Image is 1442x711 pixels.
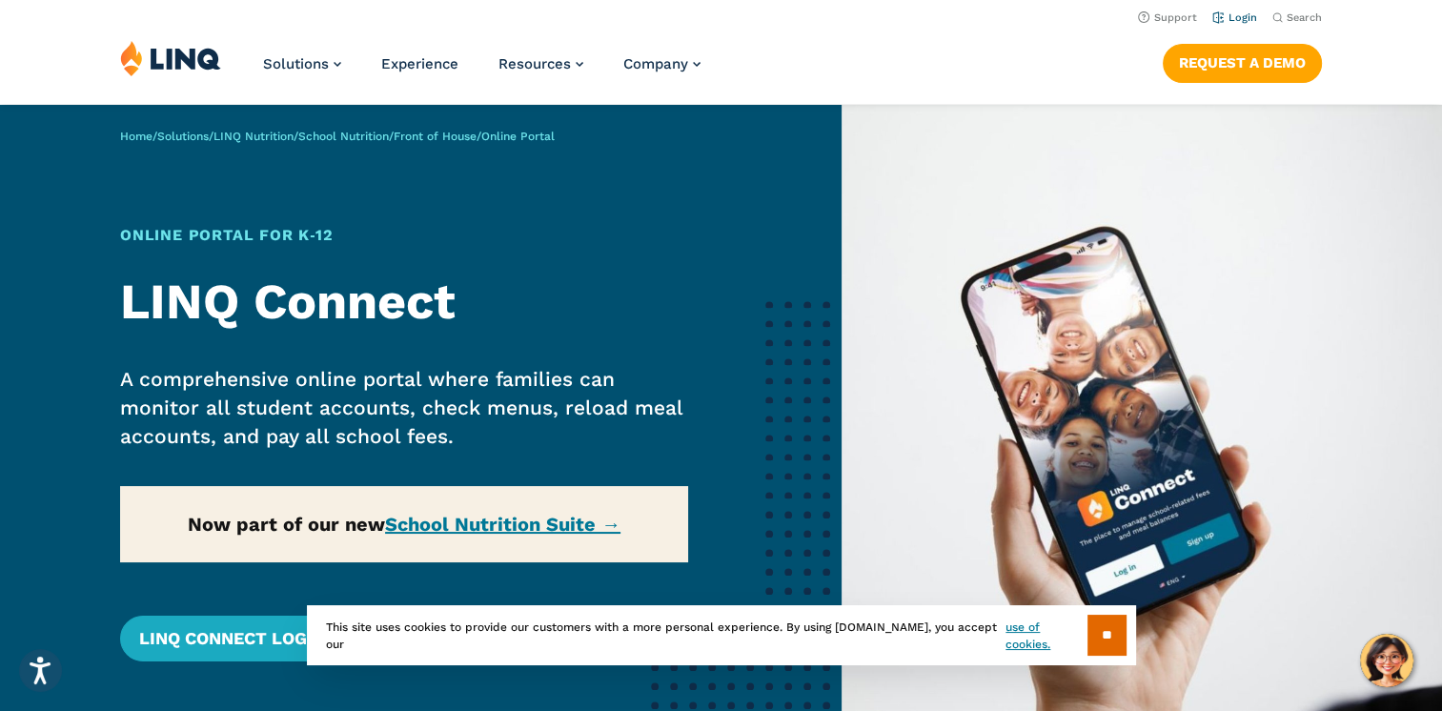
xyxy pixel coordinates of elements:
a: Login [1212,11,1257,24]
strong: Now part of our new [188,513,620,536]
a: use of cookies. [1005,619,1087,653]
a: Front of House [394,130,477,143]
a: Support [1138,11,1197,24]
span: Company [623,55,688,72]
div: This site uses cookies to provide our customers with a more personal experience. By using [DOMAIN... [307,605,1136,665]
nav: Primary Navigation [263,40,701,103]
a: LINQ Nutrition [213,130,294,143]
img: LINQ | K‑12 Software [120,40,221,76]
span: / / / / / [120,130,555,143]
p: A comprehensive online portal where families can monitor all student accounts, check menus, reloa... [120,365,688,451]
span: Online Portal [481,130,555,143]
button: Hello, have a question? Let’s chat. [1360,634,1413,687]
button: Open Search Bar [1272,10,1322,25]
a: Solutions [157,130,209,143]
span: Solutions [263,55,329,72]
a: Home [120,130,152,143]
a: Solutions [263,55,341,72]
span: Resources [498,55,571,72]
strong: LINQ Connect [120,273,456,331]
a: School Nutrition [298,130,389,143]
a: Experience [381,55,458,72]
span: Search [1287,11,1322,24]
a: Resources [498,55,583,72]
a: Company [623,55,701,72]
a: Request a Demo [1163,44,1322,82]
a: LINQ Connect Login [120,616,365,661]
h1: Online Portal for K‑12 [120,224,688,247]
nav: Button Navigation [1163,40,1322,82]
